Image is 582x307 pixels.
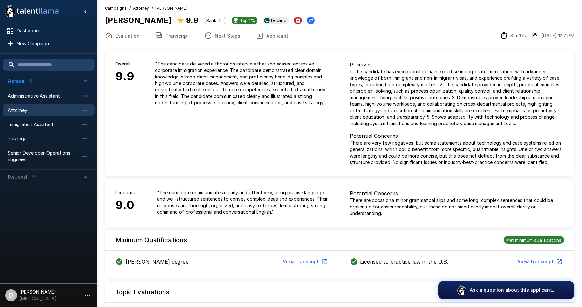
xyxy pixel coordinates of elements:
button: View Transcript [280,256,329,268]
p: [PERSON_NAME] degree [126,258,188,266]
div: View profile in UKG [263,17,289,24]
b: 9.9 [186,16,199,25]
u: Campaigns [105,6,127,11]
h6: 9.9 [115,67,134,86]
p: Potential Concerns [350,189,564,197]
button: Transcript [147,27,197,45]
button: Change Stage [307,17,315,24]
p: 1. The candidate has exceptional domain expertise in corporate immigration, with advanced knowled... [350,68,564,127]
p: Ask a question about this applicant... [470,287,556,293]
img: ukg_logo.jpeg [264,18,270,23]
p: [DATE] 1:22 PM [542,32,574,39]
p: Language [115,189,136,196]
p: Positives [350,61,564,68]
b: [PERSON_NAME] [105,16,172,25]
span: Rank: 1st [204,18,226,23]
span: Met minimum qualifications [504,237,564,242]
button: Archive Applicant [294,17,302,24]
img: logo_glasses@2x.png [457,285,467,295]
div: The time between starting and completing the interview [500,32,526,40]
p: 31m 17s [510,32,526,39]
u: Attorney [133,6,149,11]
span: Decline [268,18,289,23]
p: Potential Concerns [350,132,564,140]
span: / [152,5,153,12]
h6: 9.0 [115,196,136,215]
p: There are very few negatives, but some statements about technology and case systems relied on gen... [350,140,564,166]
h6: Topic Evaluations [115,287,169,297]
div: The date and time when the interview was completed [531,32,574,40]
button: Next Steps [197,27,248,45]
button: Applicant [248,27,296,45]
button: Evaluation [97,27,147,45]
p: Licensed to practice law in the U.S. [360,258,449,266]
p: " The candidate communicates clearly and effectively, using precise language and well-structured ... [157,189,329,215]
span: Top 1% [237,18,257,23]
h6: Minimum Qualifications [115,235,187,245]
span: / [129,5,131,12]
button: Ask a question about this applicant... [438,281,574,299]
p: Overall [115,61,134,67]
p: " The candidate delivered a thorough interview that showcased extensive corporate immigration exp... [155,61,329,106]
p: There are occasional minor grammatical slips and some long, complex sentences that could be broke... [350,197,564,217]
button: View Transcript [515,256,564,268]
span: [PERSON_NAME] [155,5,187,12]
